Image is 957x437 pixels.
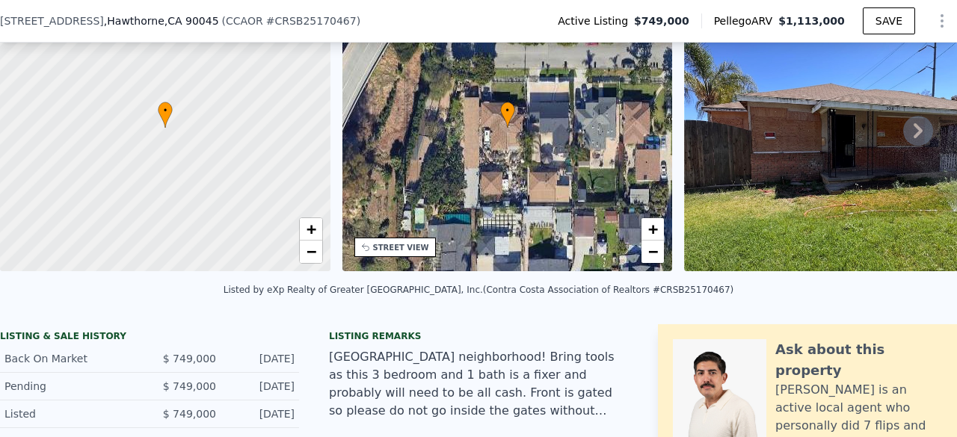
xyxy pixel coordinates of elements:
[927,6,957,36] button: Show Options
[222,13,361,28] div: ( )
[164,15,219,27] span: , CA 90045
[228,406,295,421] div: [DATE]
[306,242,316,261] span: −
[228,379,295,394] div: [DATE]
[863,7,915,34] button: SAVE
[558,13,634,28] span: Active Listing
[4,379,138,394] div: Pending
[266,15,357,27] span: # CRSB25170467
[775,339,942,381] div: Ask about this property
[163,353,216,365] span: $ 749,000
[228,351,295,366] div: [DATE]
[641,218,664,241] a: Zoom in
[778,15,845,27] span: $1,113,000
[500,102,515,128] div: •
[306,220,316,238] span: +
[648,220,658,238] span: +
[226,15,263,27] span: CCAOR
[163,408,216,420] span: $ 749,000
[648,242,658,261] span: −
[641,241,664,263] a: Zoom out
[224,285,734,295] div: Listed by eXp Realty of Greater [GEOGRAPHIC_DATA], Inc. (Contra Costa Association of Realtors #CR...
[4,351,138,366] div: Back On Market
[158,102,173,128] div: •
[714,13,779,28] span: Pellego ARV
[373,242,429,253] div: STREET VIEW
[300,241,322,263] a: Zoom out
[300,218,322,241] a: Zoom in
[158,104,173,117] span: •
[500,104,515,117] span: •
[634,13,689,28] span: $749,000
[4,406,138,421] div: Listed
[329,348,628,420] div: [GEOGRAPHIC_DATA] neighborhood! Bring tools as this 3 bedroom and 1 bath is a fixer and probably ...
[163,380,216,392] span: $ 749,000
[329,330,628,342] div: Listing remarks
[104,13,219,28] span: , Hawthorne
